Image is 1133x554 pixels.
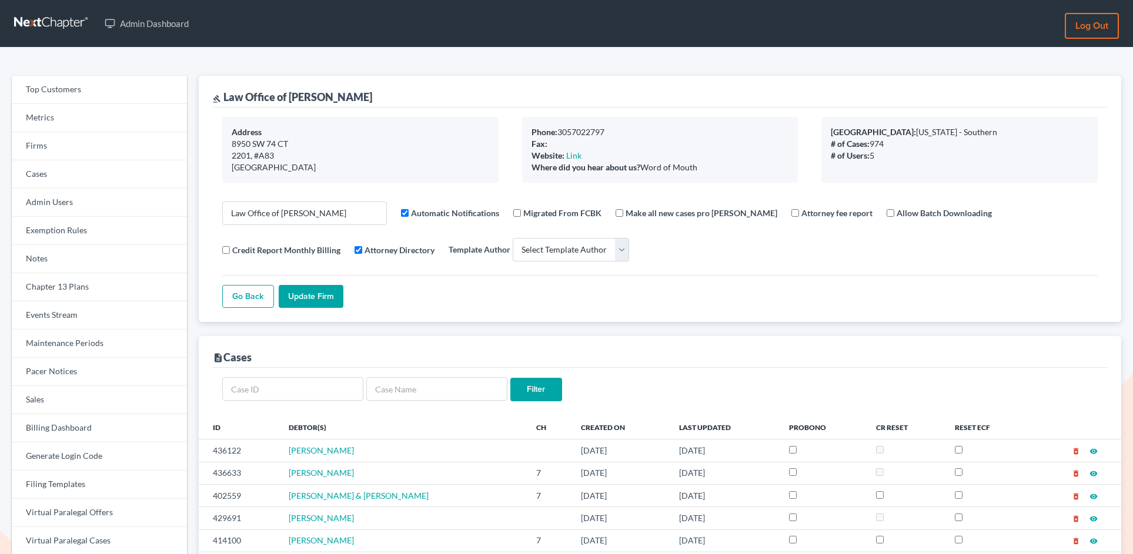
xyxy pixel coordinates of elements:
[1089,445,1098,455] a: visibility
[527,415,571,439] th: Ch
[232,138,489,150] div: 8950 SW 74 CT
[213,90,372,104] div: Law Office of [PERSON_NAME]
[670,462,780,484] td: [DATE]
[1089,468,1098,478] a: visibility
[1072,469,1080,478] i: delete_forever
[571,415,670,439] th: Created On
[222,377,363,401] input: Case ID
[213,352,223,363] i: description
[527,529,571,552] td: 7
[289,535,354,545] a: [PERSON_NAME]
[1089,492,1098,501] i: visibility
[801,207,873,219] label: Attorney fee report
[12,499,187,527] a: Virtual Paralegal Offers
[532,139,547,149] b: Fax:
[566,150,581,160] a: Link
[232,127,262,137] b: Address
[1065,13,1119,39] a: Log out
[1072,491,1080,501] a: delete_forever
[232,150,489,162] div: 2201, #A83
[1089,535,1098,545] a: visibility
[523,207,601,219] label: Migrated From FCBK
[831,138,1088,150] div: 974
[199,507,279,529] td: 429691
[897,207,992,219] label: Allow Batch Downloading
[366,377,507,401] input: Case Name
[199,415,279,439] th: ID
[1089,515,1098,523] i: visibility
[1072,445,1080,455] a: delete_forever
[1089,469,1098,478] i: visibility
[12,414,187,442] a: Billing Dashboard
[1072,515,1080,523] i: delete_forever
[670,415,780,439] th: Last Updated
[199,484,279,506] td: 402559
[12,245,187,273] a: Notes
[1072,492,1080,501] i: delete_forever
[571,529,670,552] td: [DATE]
[945,415,1030,439] th: Reset ECF
[411,207,499,219] label: Automatic Notifications
[831,127,916,137] b: [GEOGRAPHIC_DATA]:
[289,491,429,501] a: [PERSON_NAME] & [PERSON_NAME]
[365,244,435,256] label: Attorney Directory
[232,244,340,256] label: Credit Report Monthly Billing
[12,442,187,471] a: Generate Login Code
[199,462,279,484] td: 436633
[670,507,780,529] td: [DATE]
[12,76,187,104] a: Top Customers
[571,462,670,484] td: [DATE]
[831,150,870,160] b: # of Users:
[279,285,343,308] input: Update Firm
[867,415,945,439] th: CR Reset
[527,484,571,506] td: 7
[222,285,274,308] a: Go Back
[279,415,527,439] th: Debtor(s)
[199,529,279,552] td: 414100
[289,445,354,455] a: [PERSON_NAME]
[571,484,670,506] td: [DATE]
[199,439,279,462] td: 436122
[12,386,187,414] a: Sales
[571,439,670,462] td: [DATE]
[1072,535,1080,545] a: delete_forever
[12,104,187,132] a: Metrics
[1089,537,1098,545] i: visibility
[831,150,1088,162] div: 5
[571,507,670,529] td: [DATE]
[12,189,187,217] a: Admin Users
[510,378,562,401] input: Filter
[532,162,640,172] b: Where did you hear about us?
[532,127,557,137] b: Phone:
[449,243,510,256] label: Template Author
[1072,513,1080,523] a: delete_forever
[1072,468,1080,478] a: delete_forever
[289,468,354,478] a: [PERSON_NAME]
[1089,513,1098,523] a: visibility
[670,484,780,506] td: [DATE]
[12,273,187,301] a: Chapter 13 Plans
[232,162,489,173] div: [GEOGRAPHIC_DATA]
[532,150,564,160] b: Website:
[1089,447,1098,455] i: visibility
[831,126,1088,138] div: [US_STATE] - Southern
[12,358,187,386] a: Pacer Notices
[527,462,571,484] td: 7
[532,162,789,173] div: Word of Mouth
[12,132,187,160] a: Firms
[1089,491,1098,501] a: visibility
[213,95,221,103] i: gavel
[213,350,252,364] div: Cases
[99,13,195,34] a: Admin Dashboard
[626,207,777,219] label: Make all new cases pro [PERSON_NAME]
[532,126,789,138] div: 3057022797
[12,160,187,189] a: Cases
[12,217,187,245] a: Exemption Rules
[12,471,187,499] a: Filing Templates
[289,513,354,523] a: [PERSON_NAME]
